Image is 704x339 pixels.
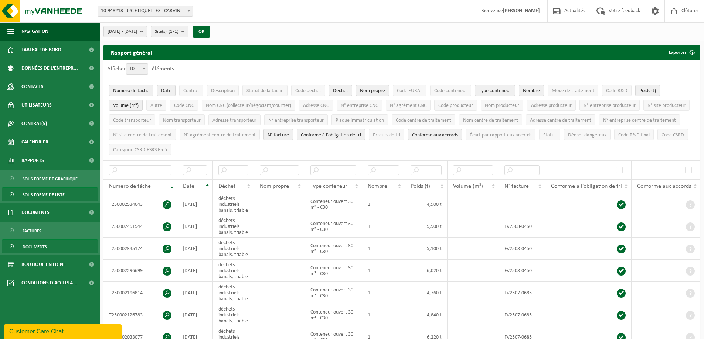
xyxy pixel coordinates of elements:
[23,188,65,202] span: Sous forme de liste
[183,183,194,189] span: Date
[113,103,139,108] span: Volume (m³)
[481,100,523,111] button: Nom producteurNom producteur: Activate to sort
[206,103,291,108] span: Nom CNC (collecteur/négociant/courtier)
[21,77,44,96] span: Contacts
[602,85,632,96] button: Code R&DCode R&amp;D: Activate to sort
[193,26,210,38] button: OK
[405,238,448,260] td: 5,100 t
[639,88,656,94] span: Poids (t)
[305,238,363,260] td: Conteneur ouvert 30 m³ - C30
[150,103,162,108] span: Autre
[568,132,606,138] span: Déchet dangereux
[170,100,198,111] button: Code CNCCode CNC: Activate to sort
[213,260,254,282] td: déchets industriels banals, triable
[543,132,556,138] span: Statut
[479,88,511,94] span: Type conteneur
[21,96,52,114] span: Utilisateurs
[527,100,576,111] button: Adresse producteurAdresse producteur: Activate to sort
[405,260,448,282] td: 6,020 t
[499,238,545,260] td: FV2508-0450
[183,88,199,94] span: Contrat
[305,193,363,215] td: Conteneur ouvert 30 m³ - C30
[475,85,515,96] button: Type conteneurType conteneur: Activate to sort
[373,132,400,138] span: Erreurs de tri
[463,118,518,123] span: Nom centre de traitement
[2,187,98,201] a: Sous forme de liste
[177,238,213,260] td: [DATE]
[434,88,467,94] span: Code conteneur
[499,304,545,326] td: FV2507-0685
[663,45,700,60] button: Exporter
[369,129,404,140] button: Erreurs de triErreurs de tri: Activate to sort
[109,144,171,155] button: Catégorie CSRD ESRS E5-5Catégorie CSRD ESRS E5-5: Activate to sort
[4,323,123,339] iframe: chat widget
[113,147,167,153] span: Catégorie CSRD ESRS E5-5
[362,260,405,282] td: 1
[411,183,430,189] span: Poids (t)
[113,118,151,123] span: Code transporteur
[396,118,451,123] span: Code centre de traitement
[177,193,213,215] td: [DATE]
[657,129,688,140] button: Code CSRDCode CSRD: Activate to sort
[109,85,153,96] button: Numéro de tâcheNuméro de tâche: Activate to remove sorting
[299,100,333,111] button: Adresse CNCAdresse CNC: Activate to sort
[21,114,47,133] span: Contrat(s)
[329,85,352,96] button: DéchetDéchet: Activate to sort
[295,88,321,94] span: Code déchet
[551,183,622,189] span: Conforme à l’obligation de tri
[408,129,462,140] button: Conforme aux accords : Activate to sort
[159,114,205,125] button: Nom transporteurNom transporteur: Activate to sort
[113,132,172,138] span: N° site centre de traitement
[163,118,201,123] span: Nom transporteur
[453,183,483,189] span: Volume (m³)
[2,224,98,238] a: Factures
[184,132,256,138] span: N° agrément centre de traitement
[552,88,594,94] span: Mode de traitement
[362,193,405,215] td: 1
[268,118,324,123] span: N° entreprise transporteur
[341,103,378,108] span: N° entreprise CNC
[466,129,535,140] button: Écart par rapport aux accordsÉcart par rapport aux accords: Activate to sort
[362,304,405,326] td: 1
[386,100,431,111] button: N° agrément CNCN° agrément CNC: Activate to sort
[397,88,422,94] span: Code EURAL
[564,129,611,140] button: Déchet dangereux : Activate to sort
[23,224,41,238] span: Factures
[499,215,545,238] td: FV2508-0450
[336,118,384,123] span: Plaque immatriculation
[614,129,654,140] button: Code R&D finalCode R&amp;D final: Activate to sort
[180,129,260,140] button: N° agrément centre de traitementN° agrément centre de traitement: Activate to sort
[360,88,385,94] span: Nom propre
[499,282,545,304] td: FV2507-0685
[212,118,256,123] span: Adresse transporteur
[305,215,363,238] td: Conteneur ouvert 30 m³ - C30
[305,282,363,304] td: Conteneur ouvert 30 m³ - C30
[430,85,471,96] button: Code conteneurCode conteneur: Activate to sort
[109,129,176,140] button: N° site centre de traitementN° site centre de traitement: Activate to sort
[177,215,213,238] td: [DATE]
[169,29,178,34] count: (1/1)
[331,114,388,125] button: Plaque immatriculationPlaque immatriculation: Activate to sort
[356,85,389,96] button: Nom propreNom propre: Activate to sort
[504,183,529,189] span: N° facture
[526,114,595,125] button: Adresse centre de traitementAdresse centre de traitement: Activate to sort
[405,193,448,215] td: 4,900 t
[579,100,640,111] button: N° entreprise producteurN° entreprise producteur: Activate to sort
[305,304,363,326] td: Conteneur ouvert 30 m³ - C30
[291,85,325,96] button: Code déchetCode déchet: Activate to sort
[103,304,177,326] td: T250002126783
[21,41,61,59] span: Tableau de bord
[637,183,691,189] span: Conforme aux accords
[618,132,650,138] span: Code R&D final
[405,282,448,304] td: 4,760 t
[21,133,48,151] span: Calendrier
[109,114,155,125] button: Code transporteurCode transporteur: Activate to sort
[523,88,540,94] span: Nombre
[103,238,177,260] td: T250002345174
[98,6,193,17] span: 10-948213 - JPC ETIQUETTES - CARVIN
[301,132,361,138] span: Conforme à l’obligation de tri
[337,100,382,111] button: N° entreprise CNCN° entreprise CNC: Activate to sort
[109,100,143,111] button: Volume (m³)Volume (m³): Activate to sort
[530,118,591,123] span: Adresse centre de traitement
